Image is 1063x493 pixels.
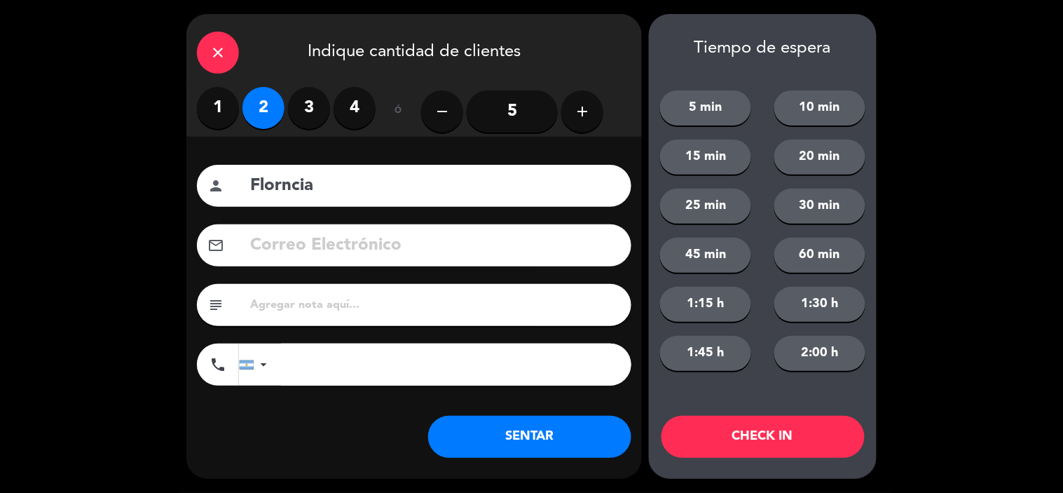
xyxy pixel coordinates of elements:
button: SENTAR [428,416,631,458]
div: Argentina: +54 [240,344,272,385]
button: 60 min [774,238,865,273]
button: 25 min [660,189,751,224]
label: 1 [197,87,239,129]
i: email [207,237,224,254]
button: remove [421,90,463,133]
i: remove [434,103,451,120]
button: 1:45 h [660,336,751,371]
i: person [207,177,224,194]
input: Correo Electrónico [249,231,621,260]
i: phone [210,356,226,373]
label: 3 [288,87,330,129]
div: ó [376,87,421,136]
div: Tiempo de espera [649,39,877,59]
button: 1:15 h [660,287,751,322]
button: 10 min [774,90,865,126]
input: Agregar nota aquí... [249,295,621,315]
label: 2 [242,87,284,129]
button: add [561,90,603,133]
button: 5 min [660,90,751,126]
div: Indique cantidad de clientes [186,14,642,87]
button: 1:30 h [774,287,865,322]
input: Nombre del cliente [249,172,621,201]
i: close [210,44,226,61]
button: 30 min [774,189,865,224]
i: add [574,103,591,120]
button: CHECK IN [661,416,865,458]
button: 15 min [660,140,751,175]
label: 4 [334,87,376,129]
i: subject [207,297,224,313]
button: 45 min [660,238,751,273]
button: 2:00 h [774,336,865,371]
button: 20 min [774,140,865,175]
